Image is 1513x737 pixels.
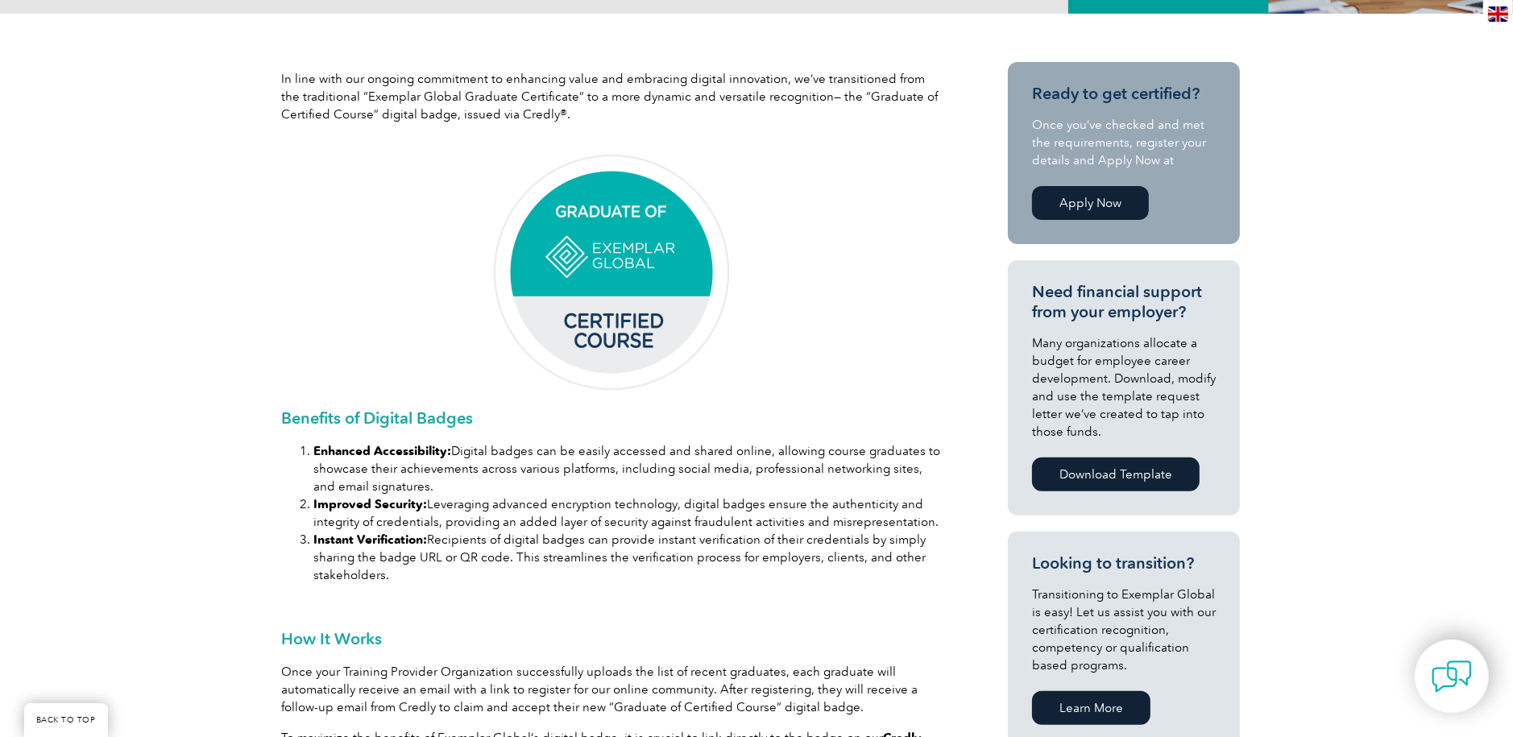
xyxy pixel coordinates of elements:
[1032,458,1200,491] a: Download Template
[313,531,942,584] li: Recipients of digital badges can provide instant verification of their credentials by simply shar...
[1032,116,1216,169] p: Once you’ve checked and met the requirements, register your details and Apply Now at
[313,532,427,547] strong: Instant Verification:
[1032,282,1216,322] h3: Need financial support from your employer?
[24,703,108,737] a: BACK TO TOP
[1032,84,1216,104] h3: Ready to get certified?
[281,410,942,426] h3: Benefits of Digital Badges
[281,663,942,716] p: Once your Training Provider Organization successfully uploads the list of recent graduates, each ...
[281,70,942,123] p: In line with our ongoing commitment to enhancing value and embracing digital innovation, we’ve tr...
[1032,186,1149,220] a: Apply Now
[1032,553,1216,573] h3: Looking to transition?
[491,152,732,394] img: graduate of certified course
[1032,586,1216,674] p: Transitioning to Exemplar Global is easy! Let us assist you with our certification recognition, c...
[1488,6,1508,22] img: en
[313,495,942,531] li: Leveraging advanced encryption technology, digital badges ensure the authenticity and integrity o...
[313,444,451,458] strong: Enhanced Accessibility:
[281,631,942,647] h3: How It Works
[313,442,942,495] li: Digital badges can be easily accessed and shared online, allowing course graduates to showcase th...
[1032,334,1216,441] p: Many organizations allocate a budget for employee career development. Download, modify and use th...
[313,497,427,511] strong: Improved Security:
[1432,656,1472,697] img: contact-chat.png
[1032,691,1150,725] a: Learn More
